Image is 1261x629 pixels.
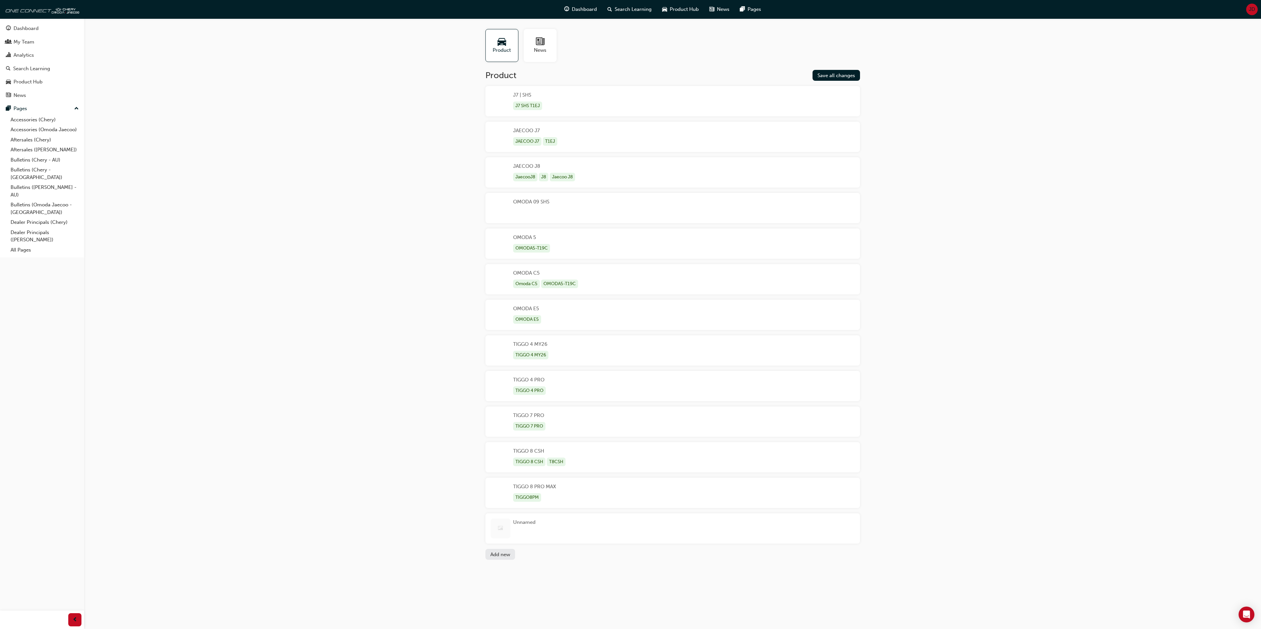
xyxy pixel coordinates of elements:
a: Bulletins (Chery - [GEOGRAPHIC_DATA]) [8,165,81,182]
a: Bulletins (Chery - AU) [8,155,81,165]
button: TIGGO 7 PROTIGGO 7 PRO [485,406,860,442]
button: TIGGO 4 PROTIGGO 4 PRO [485,371,860,406]
a: All Pages [8,245,81,255]
button: TIGGO 8 PRO MAXTIGGO8PM [485,478,860,513]
div: JAECOO J7 [513,127,559,147]
span: car-icon [662,5,667,14]
span: search-icon [607,5,612,14]
div: T1EJ [543,137,557,146]
div: Unnamed [513,519,536,538]
span: image-icon [498,524,503,533]
div: T8CSH [547,458,566,466]
a: Search Learning [3,63,81,75]
a: pages-iconPages [735,3,766,16]
div: My Team [14,38,34,46]
span: car-icon [6,79,11,85]
div: TIGGO 4 MY26 [513,341,550,360]
button: Pages [3,103,81,115]
span: JD [1249,6,1255,13]
span: news-icon [709,5,714,14]
a: Dealer Principals ([PERSON_NAME]) [8,227,81,245]
div: JAECOO J7 [513,137,541,146]
div: J7 | SHS [513,91,543,111]
span: prev-icon [73,616,77,624]
span: Search Learning [615,6,652,13]
span: news-icon [6,93,11,99]
div: TIGGO 4 MY26 [513,351,548,360]
button: OMODA 5OMODA5-T19C [485,228,860,264]
span: up-icon [74,105,79,113]
div: Dashboard [14,25,39,32]
span: News [717,6,729,13]
div: News [14,92,26,99]
img: oneconnect [3,3,79,16]
div: Product Hub [14,78,43,86]
span: Dashboard [572,6,597,13]
button: OMODA E5OMODA E5 [485,300,860,335]
div: TIGGO 8 PRO MAX [513,483,556,503]
button: OMODA 09 SHS [485,193,860,228]
button: TIGGO 8 CSHTIGGO 8 CSHT8CSH [485,442,860,478]
button: JD [1246,4,1258,15]
a: Accessories (Chery) [8,115,81,125]
a: Aftersales ([PERSON_NAME]) [8,145,81,155]
a: News [524,29,562,62]
div: JAECOO J8 [513,163,576,182]
a: Product [485,29,524,62]
div: TIGGO 7 PRO [513,422,545,431]
span: Save all changes [817,73,855,78]
span: Product Hub [670,6,699,13]
span: Pages [748,6,761,13]
button: JAECOO J8JaecooJ8J8Jaecoo J8 [485,157,860,193]
span: news-icon [536,37,544,46]
span: Product [493,46,511,54]
div: TIGGO 8 CSH [513,458,545,466]
a: Dashboard [3,22,81,35]
button: DashboardMy TeamAnalyticsSearch LearningProduct HubNews [3,21,81,103]
div: Analytics [14,51,34,59]
span: people-icon [6,39,11,45]
div: TIGGO 8 CSH [513,447,567,467]
div: OMODA E5 [513,315,541,324]
div: OMODA 09 SHS [513,198,549,218]
div: TIGGO 4 PRO [513,386,546,395]
div: OMODA E5 [513,305,542,325]
div: TIGGO 7 PRO [513,412,547,432]
button: TIGGO 4 MY26TIGGO 4 MY26 [485,335,860,371]
button: Add new [485,549,515,560]
div: TIGGO 4 PRO [513,376,547,396]
div: Jaecoo J8 [550,173,575,182]
span: car-icon [498,37,506,46]
div: OMODA5-T19C [541,280,578,288]
div: OMODA C5 [513,269,579,289]
span: guage-icon [6,26,11,32]
a: search-iconSearch Learning [602,3,657,16]
a: Product Hub [3,76,81,88]
div: J7 SHS T1EJ [513,102,542,110]
a: car-iconProduct Hub [657,3,704,16]
a: Analytics [3,49,81,61]
a: News [3,89,81,102]
button: Unnamed [485,513,860,549]
div: Search Learning [13,65,50,73]
span: pages-icon [740,5,745,14]
button: Save all changes [813,70,860,81]
div: TIGGO8PM [513,493,541,502]
span: chart-icon [6,52,11,58]
div: OMODA5-T19C [513,244,550,253]
a: news-iconNews [704,3,735,16]
a: Bulletins ([PERSON_NAME] - AU) [8,182,81,200]
h2: Product [485,70,516,81]
a: guage-iconDashboard [559,3,602,16]
button: OMODA C5Omoda C5OMODA5-T19C [485,264,860,300]
span: News [534,46,546,54]
span: pages-icon [6,106,11,112]
a: Aftersales (Chery) [8,135,81,145]
div: Omoda C5 [513,280,540,288]
a: Dealer Principals (Chery) [8,217,81,227]
button: JAECOO J7JAECOO J7T1EJ [485,122,860,157]
button: J7 | SHSJ7 SHS T1EJ [485,86,860,122]
div: OMODA 5 [513,234,551,254]
a: Bulletins (Omoda Jaecoo - [GEOGRAPHIC_DATA]) [8,200,81,217]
